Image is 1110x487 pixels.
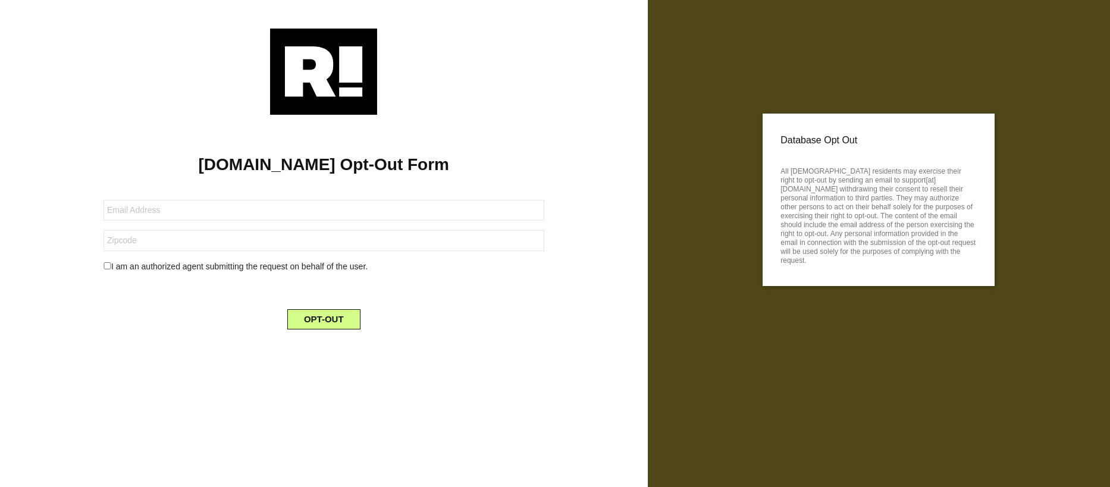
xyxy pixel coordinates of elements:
[18,155,630,175] h1: [DOMAIN_NAME] Opt-Out Form
[104,230,544,251] input: Zipcode
[287,309,360,329] button: OPT-OUT
[780,131,977,149] p: Database Opt Out
[270,29,377,115] img: Retention.com
[780,164,977,265] p: All [DEMOGRAPHIC_DATA] residents may exercise their right to opt-out by sending an email to suppo...
[95,260,553,273] div: I am an authorized agent submitting the request on behalf of the user.
[104,200,544,221] input: Email Address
